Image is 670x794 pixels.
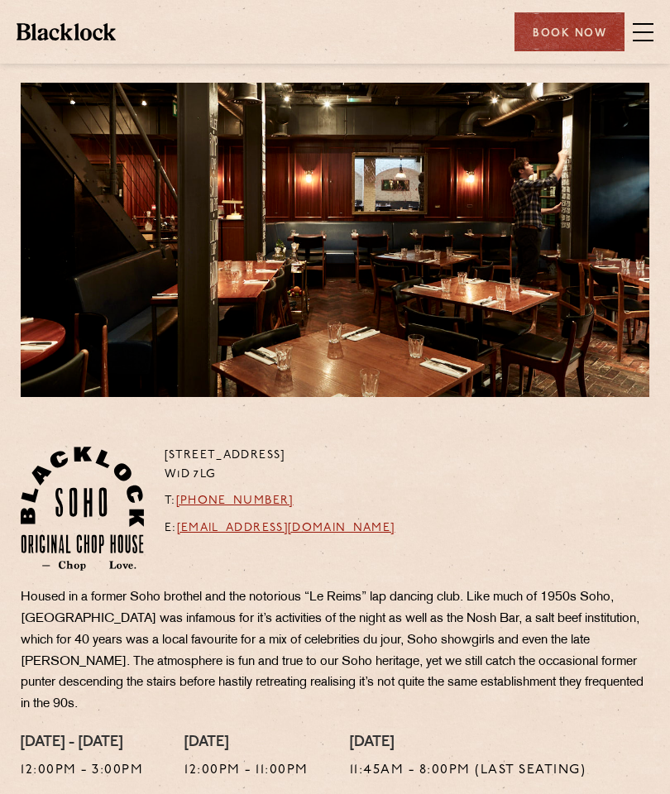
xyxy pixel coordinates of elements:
img: Soho-stamp-default.svg [21,447,144,571]
div: Book Now [514,12,625,51]
p: T: [165,492,395,511]
img: BL_Textured_Logo-footer-cropped.svg [17,23,116,40]
a: [PHONE_NUMBER] [176,495,294,507]
p: 12:00pm - 11:00pm [184,760,309,782]
p: 11:45am - 8:00pm (Last seating) [350,760,586,782]
h4: [DATE] [350,734,586,753]
p: Housed in a former Soho brothel and the notorious “Le Reims” lap dancing club. Like much of 1950s... [21,587,649,715]
h4: [DATE] [184,734,309,753]
p: [STREET_ADDRESS] W1D 7LG [165,447,395,484]
a: [EMAIL_ADDRESS][DOMAIN_NAME] [177,522,395,534]
p: 12:00pm - 3:00pm [21,760,143,782]
h4: [DATE] - [DATE] [21,734,143,753]
p: E: [165,519,395,538]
